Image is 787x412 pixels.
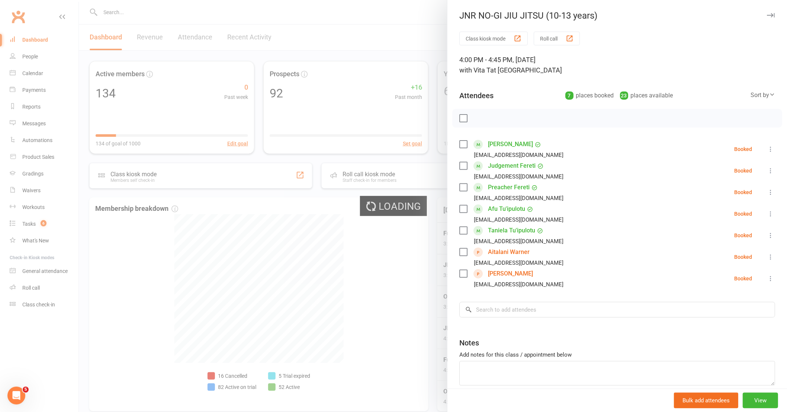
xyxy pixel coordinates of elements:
input: Search to add attendees [459,302,775,318]
div: [EMAIL_ADDRESS][DOMAIN_NAME] [474,280,563,289]
div: 7 [565,91,574,100]
div: 23 [620,91,628,100]
iframe: Intercom live chat [7,387,25,405]
div: Notes [459,338,479,348]
div: Booked [734,211,752,216]
a: Judgement Fereti [488,160,536,172]
span: at [GEOGRAPHIC_DATA] [490,66,562,74]
div: places booked [565,90,614,101]
button: Class kiosk mode [459,32,528,45]
div: Add notes for this class / appointment below [459,350,775,359]
a: Taniela Tu'ipulotu [488,225,535,236]
a: [PERSON_NAME] [488,138,533,150]
div: Booked [734,147,752,152]
div: Attendees [459,90,494,101]
div: 4:00 PM - 4:45 PM, [DATE] [459,55,775,75]
div: Sort by [751,90,775,100]
div: Booked [734,254,752,260]
div: [EMAIL_ADDRESS][DOMAIN_NAME] [474,258,563,268]
button: Bulk add attendees [674,393,738,408]
div: [EMAIL_ADDRESS][DOMAIN_NAME] [474,193,563,203]
div: Booked [734,276,752,281]
a: Afu Tu'ipulotu [488,203,525,215]
a: [PERSON_NAME] [488,268,533,280]
div: [EMAIL_ADDRESS][DOMAIN_NAME] [474,236,563,246]
div: [EMAIL_ADDRESS][DOMAIN_NAME] [474,215,563,225]
div: [EMAIL_ADDRESS][DOMAIN_NAME] [474,150,563,160]
div: Booked [734,168,752,173]
div: Booked [734,190,752,195]
a: Preacher Fereti [488,181,530,193]
div: JNR NO-GI JIU JITSU (10-13 years) [447,10,787,21]
a: Aitalani Warner [488,246,530,258]
button: View [743,393,778,408]
div: places available [620,90,673,101]
div: Booked [734,233,752,238]
button: Roll call [534,32,580,45]
span: with Vita T [459,66,490,74]
span: 5 [23,387,29,393]
div: [EMAIL_ADDRESS][DOMAIN_NAME] [474,172,563,181]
